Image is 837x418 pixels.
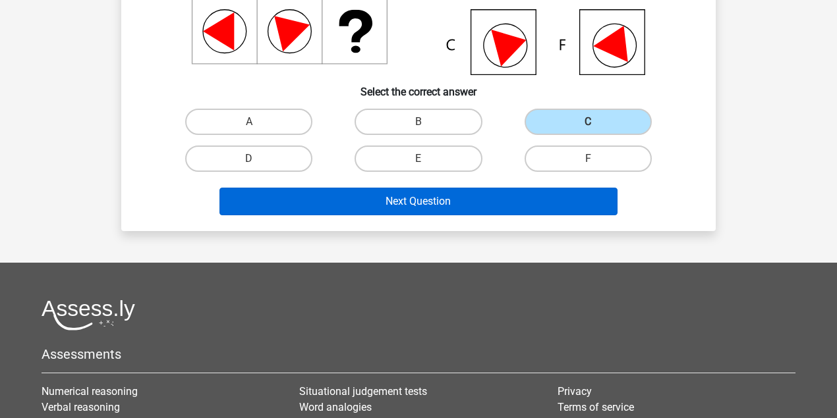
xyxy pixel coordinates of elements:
a: Word analogies [299,401,372,413]
a: Situational judgement tests [299,385,427,398]
label: C [525,109,652,135]
label: A [185,109,312,135]
label: D [185,145,312,172]
a: Numerical reasoning [42,385,138,398]
h6: Select the correct answer [142,75,695,98]
a: Terms of service [558,401,634,413]
img: Assessly logo [42,300,135,330]
label: B [355,109,482,135]
label: F [525,145,652,172]
h5: Assessments [42,346,795,362]
a: Privacy [558,385,592,398]
button: Next Question [219,188,618,215]
label: E [355,145,482,172]
a: Verbal reasoning [42,401,120,413]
